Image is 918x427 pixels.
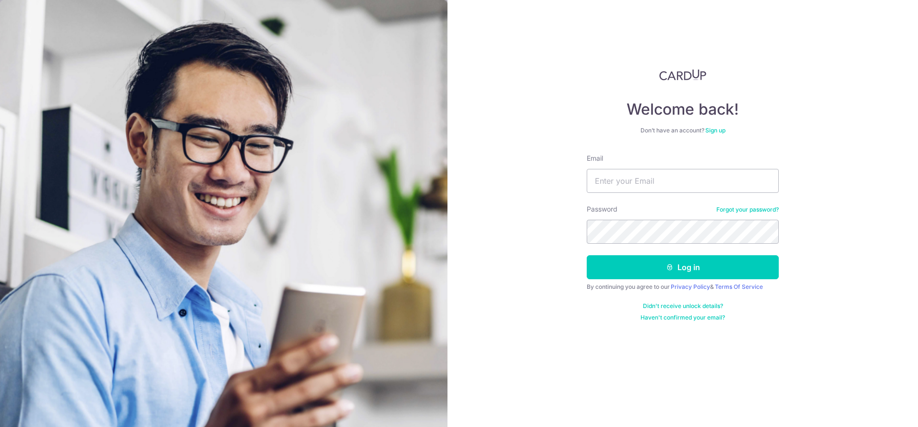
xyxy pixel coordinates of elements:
div: By continuing you agree to our & [587,283,779,291]
label: Password [587,204,617,214]
label: Email [587,154,603,163]
img: CardUp Logo [659,69,706,81]
a: Terms Of Service [715,283,763,290]
h4: Welcome back! [587,100,779,119]
a: Sign up [705,127,725,134]
a: Haven't confirmed your email? [640,314,725,321]
a: Privacy Policy [671,283,710,290]
button: Log in [587,255,779,279]
a: Forgot your password? [716,206,779,213]
a: Didn't receive unlock details? [643,302,723,310]
div: Don’t have an account? [587,127,779,134]
input: Enter your Email [587,169,779,193]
